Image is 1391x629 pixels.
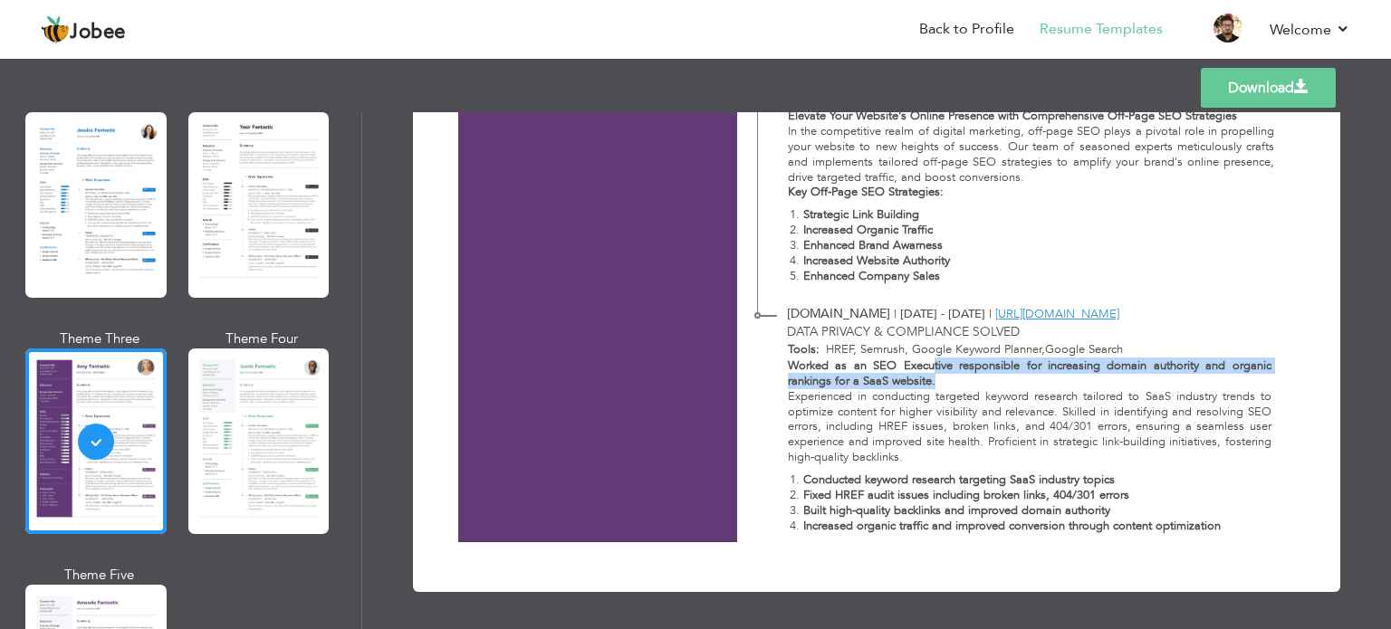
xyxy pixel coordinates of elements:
[1201,68,1336,108] a: Download
[1214,14,1242,43] img: Profile Img
[788,184,944,200] strong: Key Off-Page SEO Strategies:
[803,237,943,253] strong: Enhanced Brand Awarness
[41,15,70,44] img: jobee.io
[788,357,1271,389] strong: Worked as an SEO Executive responsible for increasing domain authority and organic rankings for a...
[803,268,940,284] strong: Enhanced Company Sales
[894,306,897,322] span: |
[803,222,933,238] strong: Increased Organic Traffic
[803,502,1110,519] strong: Built high-quality backlinks and improved domain authority
[995,306,1119,322] a: [URL][DOMAIN_NAME]
[919,19,1014,40] a: Back to Profile
[989,306,992,322] span: |
[787,305,890,322] span: [DOMAIN_NAME]
[803,518,1221,534] strong: Increased organic traffic and improved conversion through content optimization
[788,108,1237,124] strong: Elevate Your Website's Online Presence with Comprehensive Off-Page SEO Strategies
[29,329,170,348] div: Theme Three
[70,23,126,43] span: Jobee
[192,329,333,348] div: Theme Four
[900,306,985,322] span: [DATE] - [DATE]
[803,206,919,223] strong: Strategic Link Building
[788,341,820,357] b: Tools:
[803,472,1115,488] strong: Conducted keyword research targeting SaaS industry topics
[820,341,1271,358] p: HREF, Semrush, Google Keyword Planner,Google Search
[787,323,1020,340] span: Data Privacy & Compliance Solved
[1270,19,1350,41] a: Welcome
[788,389,1271,465] p: Experienced in conducting targeted keyword research tailored to SaaS industry trends to optimize ...
[29,566,170,585] div: Theme Five
[803,253,950,269] strong: Increased Website Authority
[1040,19,1163,40] a: Resume Templates
[41,15,126,44] a: Jobee
[803,487,1129,503] strong: Fixed HREF audit issues including broken links, 404/301 errors
[788,124,1275,186] p: In the competitive realm of digital marketing, off-page SEO plays a pivotal role in propelling yo...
